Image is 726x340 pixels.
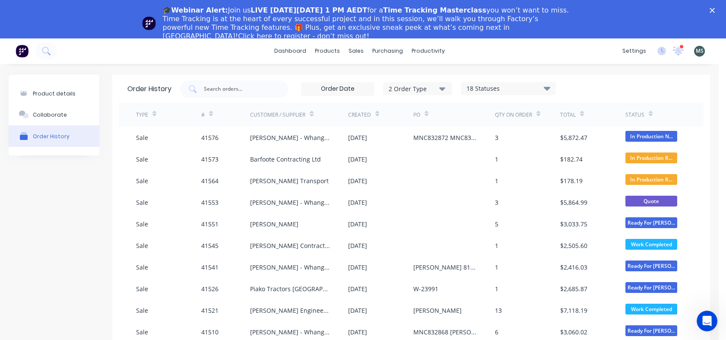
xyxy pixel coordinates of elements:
[560,111,576,119] div: Total
[625,131,677,142] span: In Production N...
[250,219,298,229] div: [PERSON_NAME]
[495,284,498,293] div: 1
[368,44,407,57] div: purchasing
[383,82,452,95] button: 2 Order Type
[625,217,677,228] span: Ready For [PERSON_NAME]
[33,133,70,140] div: Order History
[270,44,311,57] a: dashboard
[9,104,99,125] button: Collaborate
[495,133,498,142] div: 3
[136,241,148,250] div: Sale
[301,83,374,95] input: Order Date
[696,47,704,55] span: MS
[348,306,367,315] div: [DATE]
[625,282,677,293] span: Ready For [PERSON_NAME]
[250,6,367,14] b: LIVE [DATE][DATE] 1 PM AEDT
[348,219,367,229] div: [DATE]
[710,8,718,13] div: Close
[560,219,587,229] div: $3,033.75
[389,84,447,93] div: 2 Order Type
[407,44,449,57] div: productivity
[311,44,344,57] div: products
[348,327,367,337] div: [DATE]
[348,155,367,164] div: [DATE]
[697,311,717,331] iframe: Intercom live chat
[625,153,677,163] span: In Production R...
[495,306,502,315] div: 13
[201,284,219,293] div: 41526
[383,6,486,14] b: Time Tracking Masterclass
[250,263,331,272] div: [PERSON_NAME] - Whangarei
[625,239,677,250] span: Work Completed
[201,327,219,337] div: 41510
[413,111,420,119] div: PO
[625,261,677,271] span: Ready For [PERSON_NAME]
[560,306,587,315] div: $7,118.19
[250,284,331,293] div: Piako Tractors [GEOGRAPHIC_DATA]
[203,85,275,93] input: Search orders...
[201,133,219,142] div: 41576
[413,306,462,315] div: [PERSON_NAME]
[560,155,583,164] div: $182.74
[136,176,148,185] div: Sale
[625,196,677,207] span: Quote
[348,198,367,207] div: [DATE]
[201,263,219,272] div: 41541
[136,263,148,272] div: Sale
[348,133,367,142] div: [DATE]
[9,125,99,147] button: Order History
[136,284,148,293] div: Sale
[250,241,331,250] div: [PERSON_NAME] Contractors Ltd
[136,111,148,119] div: TYPE
[348,241,367,250] div: [DATE]
[142,16,156,30] img: Profile image for Team
[348,176,367,185] div: [DATE]
[16,44,29,57] img: Factory
[163,6,571,41] div: Join us for a you won’t want to miss. Time Tracking is at the heart of every successful project a...
[560,176,583,185] div: $178.19
[560,263,587,272] div: $2,416.03
[127,84,171,94] div: Order History
[33,111,67,118] div: Collaborate
[560,284,587,293] div: $2,685.87
[250,176,329,185] div: [PERSON_NAME] Transport
[560,198,587,207] div: $5,864.99
[618,44,650,57] div: settings
[461,84,555,93] div: 18 Statuses
[495,219,498,229] div: 5
[250,111,305,119] div: Customer / Supplier
[495,176,498,185] div: 1
[413,133,478,142] div: MNC832872 MNC832868
[201,176,219,185] div: 41564
[625,325,677,336] span: Ready For [PERSON_NAME]
[201,306,219,315] div: 41521
[136,306,148,315] div: Sale
[250,327,331,337] div: [PERSON_NAME] - Whangarei
[250,198,331,207] div: [PERSON_NAME] - Whangarei
[625,304,677,315] span: Work Completed
[250,133,331,142] div: [PERSON_NAME] - Whangarei
[201,198,219,207] div: 41553
[136,327,148,337] div: Sale
[413,327,478,337] div: MNC832868 [PERSON_NAME] 816
[163,6,228,14] b: 🎓Webinar Alert:
[625,111,644,119] div: Status
[495,155,498,164] div: 1
[344,44,368,57] div: sales
[9,83,99,104] button: Product details
[560,241,587,250] div: $2,505.60
[495,198,498,207] div: 3
[348,111,371,119] div: Created
[348,263,367,272] div: [DATE]
[201,219,219,229] div: 41551
[201,241,219,250] div: 41545
[560,327,587,337] div: $3,060.02
[201,111,205,119] div: #
[201,155,219,164] div: 41573
[495,327,498,337] div: 6
[250,155,321,164] div: Barfoote Contracting Ltd
[238,32,369,40] a: Click here to register - don’t miss out!
[136,133,148,142] div: Sale
[495,263,498,272] div: 1
[625,174,677,185] span: In Production R...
